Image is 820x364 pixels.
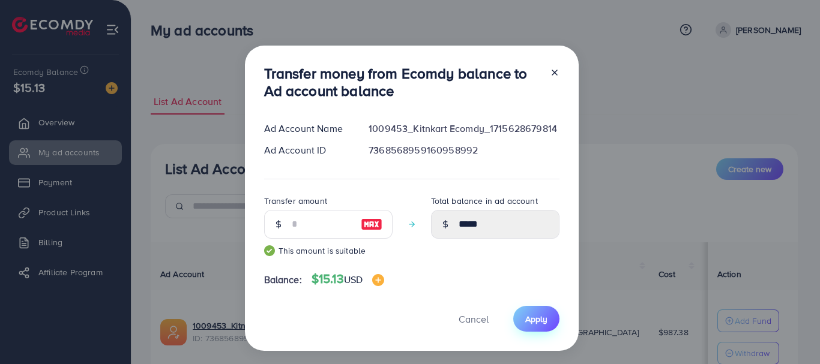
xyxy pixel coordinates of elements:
[264,65,540,100] h3: Transfer money from Ecomdy balance to Ad account balance
[513,306,559,332] button: Apply
[361,217,382,231] img: image
[264,245,393,257] small: This amount is suitable
[264,273,302,287] span: Balance:
[444,306,504,332] button: Cancel
[372,274,384,286] img: image
[312,272,384,287] h4: $15.13
[255,143,360,157] div: Ad Account ID
[359,143,568,157] div: 7368568959160958992
[431,195,538,207] label: Total balance in ad account
[769,310,811,355] iframe: Chat
[359,122,568,136] div: 1009453_Kitnkart Ecomdy_1715628679814
[525,313,547,325] span: Apply
[264,195,327,207] label: Transfer amount
[459,312,489,326] span: Cancel
[264,245,275,256] img: guide
[344,273,363,286] span: USD
[255,122,360,136] div: Ad Account Name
